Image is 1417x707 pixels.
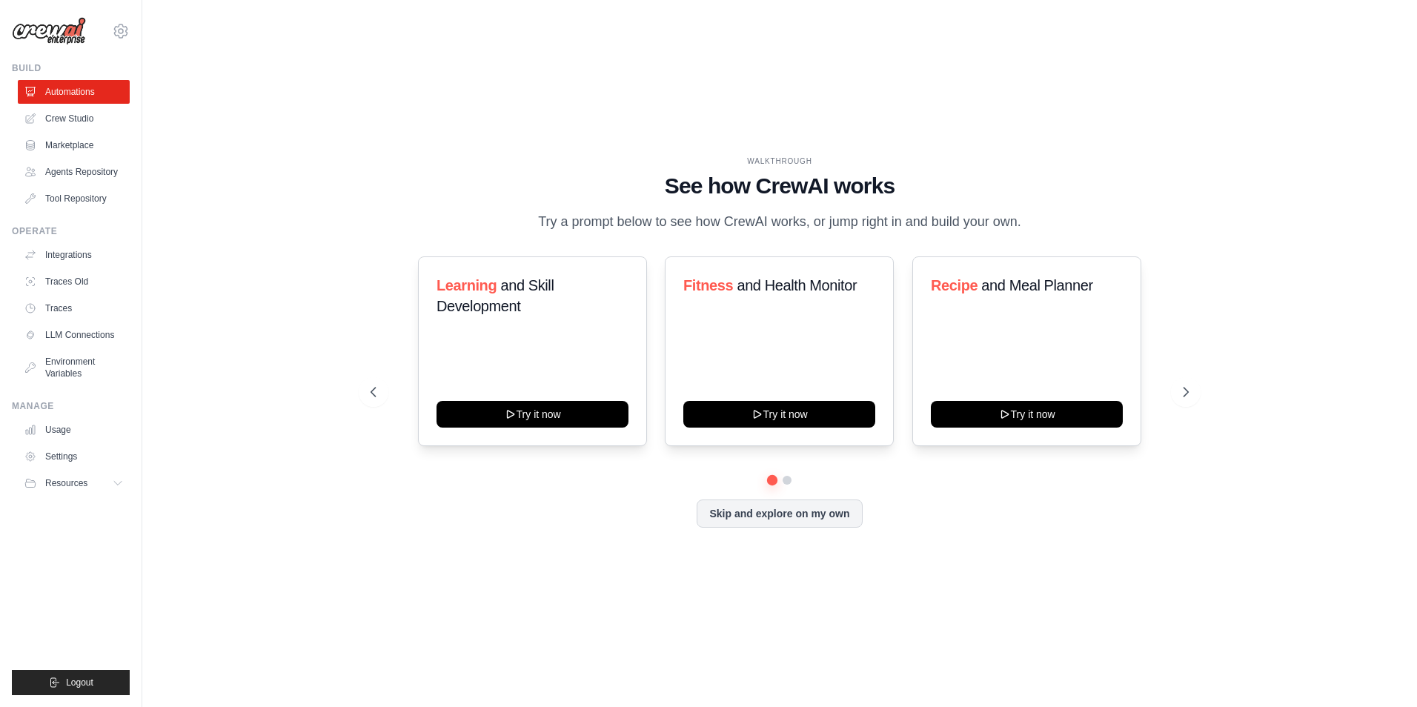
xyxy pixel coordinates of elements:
a: Tool Repository [18,187,130,210]
div: WALKTHROUGH [371,156,1189,167]
div: Manage [12,400,130,412]
button: Try it now [683,401,875,428]
h1: See how CrewAI works [371,173,1189,199]
span: Resources [45,477,87,489]
span: and Meal Planner [981,277,1092,293]
span: Logout [66,677,93,688]
button: Logout [12,670,130,695]
button: Resources [18,471,130,495]
button: Try it now [437,401,628,428]
a: Environment Variables [18,350,130,385]
span: and Health Monitor [737,277,857,293]
a: Crew Studio [18,107,130,130]
a: Traces Old [18,270,130,293]
a: Automations [18,80,130,104]
div: Operate [12,225,130,237]
a: Settings [18,445,130,468]
a: Agents Repository [18,160,130,184]
div: Build [12,62,130,74]
img: Logo [12,17,86,45]
span: Learning [437,277,497,293]
p: Try a prompt below to see how CrewAI works, or jump right in and build your own. [531,211,1029,233]
a: Marketplace [18,133,130,157]
a: Integrations [18,243,130,267]
button: Try it now [931,401,1123,428]
a: LLM Connections [18,323,130,347]
button: Skip and explore on my own [697,499,862,528]
a: Usage [18,418,130,442]
span: Fitness [683,277,733,293]
a: Traces [18,296,130,320]
span: Recipe [931,277,978,293]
